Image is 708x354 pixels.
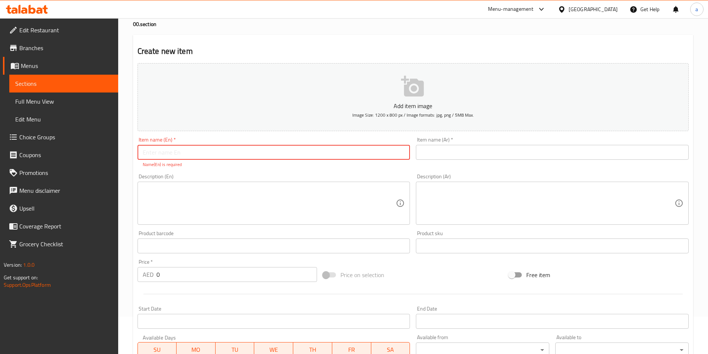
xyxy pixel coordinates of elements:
[138,46,689,57] h2: Create new item
[15,115,112,124] span: Edit Menu
[19,204,112,213] span: Upsell
[9,75,118,92] a: Sections
[695,5,698,13] span: a
[488,5,534,14] div: Menu-management
[23,260,35,270] span: 1.0.0
[19,133,112,142] span: Choice Groups
[138,145,410,160] input: Enter name En
[3,128,118,146] a: Choice Groups
[4,273,38,282] span: Get support on:
[569,5,618,13] div: [GEOGRAPHIC_DATA]
[3,164,118,182] a: Promotions
[19,186,112,195] span: Menu disclaimer
[3,199,118,217] a: Upsell
[3,182,118,199] a: Menu disclaimer
[9,110,118,128] a: Edit Menu
[3,235,118,253] a: Grocery Checklist
[143,161,405,168] p: Name(En) is required
[3,39,118,57] a: Branches
[19,240,112,249] span: Grocery Checklist
[19,222,112,231] span: Coverage Report
[15,79,112,88] span: Sections
[149,101,677,110] p: Add item image
[4,280,51,290] a: Support.OpsPlatform
[352,111,474,119] span: Image Size: 1200 x 800 px / Image formats: jpg, png / 5MB Max.
[143,270,153,279] p: AED
[416,238,689,253] input: Please enter product sku
[4,260,22,270] span: Version:
[156,267,317,282] input: Please enter price
[19,43,112,52] span: Branches
[19,26,112,35] span: Edit Restaurant
[9,92,118,110] a: Full Menu View
[21,61,112,70] span: Menus
[15,97,112,106] span: Full Menu View
[3,217,118,235] a: Coverage Report
[3,57,118,75] a: Menus
[19,168,112,177] span: Promotions
[340,270,384,279] span: Price on selection
[3,146,118,164] a: Coupons
[416,145,689,160] input: Enter name Ar
[138,238,410,253] input: Please enter product barcode
[133,20,693,28] h4: 00. section
[3,21,118,39] a: Edit Restaurant
[138,63,689,131] button: Add item imageImage Size: 1200 x 800 px / Image formats: jpg, png / 5MB Max.
[19,150,112,159] span: Coupons
[526,270,550,279] span: Free item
